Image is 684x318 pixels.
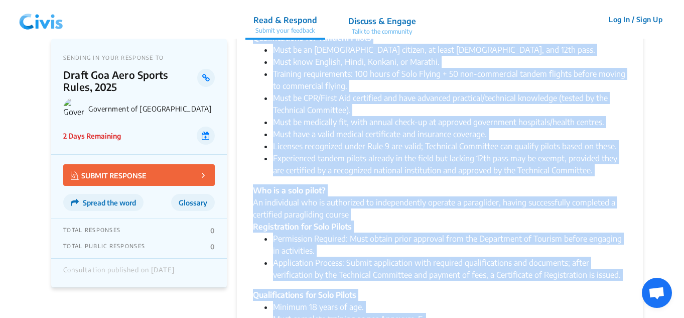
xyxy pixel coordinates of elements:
[273,44,627,56] li: Must be an [DEMOGRAPHIC_DATA] citizen, at least [DEMOGRAPHIC_DATA], and 12th pass.
[348,15,416,27] p: Discuss & Engage
[171,194,215,211] button: Glossary
[253,184,627,221] div: An individual who is authorized to independently operate a paraglider, having successfully comple...
[253,290,356,300] strong: Qualifications for Solo Pilots
[210,227,215,235] p: 0
[63,54,215,61] p: SENDING IN YOUR RESPONSE TO
[348,27,416,36] p: Talk to the community
[273,128,627,140] li: Must have a valid medical certificate and insurance coverage.
[273,233,627,257] li: Permission Required: Must obtain prior approval from the Department of Tourism before engaging in...
[253,185,326,195] strong: Who is a solo pilot?
[210,243,215,251] p: 0
[63,194,144,211] button: Spread the word
[88,104,215,113] p: Government of [GEOGRAPHIC_DATA]
[253,222,352,232] strong: Registration for Solo Pilots
[253,14,317,26] p: Read & Respond
[273,56,627,68] li: Must know English, Hindi, Konkani, or Marathi.
[273,301,627,313] li: Minimum 18 years of age.
[63,243,145,251] p: TOTAL PUBLIC RESPONSES
[15,5,67,35] img: navlogo.png
[71,171,79,180] img: Vector.jpg
[273,140,627,152] li: Licenses recognized under Rule 9 are valid; Technical Committee can qualify pilots based on these.
[642,278,672,308] div: Open chat
[273,116,627,128] li: Must be medically fit, with annual check-up at approved government hospitals/health centres.
[83,198,136,207] span: Spread the word
[63,227,120,235] p: TOTAL RESPONSES
[602,12,669,27] button: Log In / Sign Up
[63,69,197,93] p: Draft Goa Aero Sports Rules, 2025
[273,92,627,116] li: Must be CPR/First Aid certified and have advanced practical/technical knowledge (tested by the Te...
[179,198,207,207] span: Glossary
[273,257,627,281] li: Application Process: Submit application with required qualifications and documents; after verific...
[63,98,84,119] img: Government of Goa logo
[273,152,627,176] li: Experienced tandem pilots already in the field but lacking 12th pass may be exempt, provided they...
[273,68,627,92] li: Training requirements: 100 hours of Solo Flying + 50 non-commercial tandem flights before moving ...
[253,26,317,35] p: Submit your feedback
[63,266,175,279] div: Consultation published on [DATE]
[63,164,215,186] button: SUBMIT RESPONSE
[63,131,121,141] p: 2 Days Remaining
[71,169,147,181] p: SUBMIT RESPONSE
